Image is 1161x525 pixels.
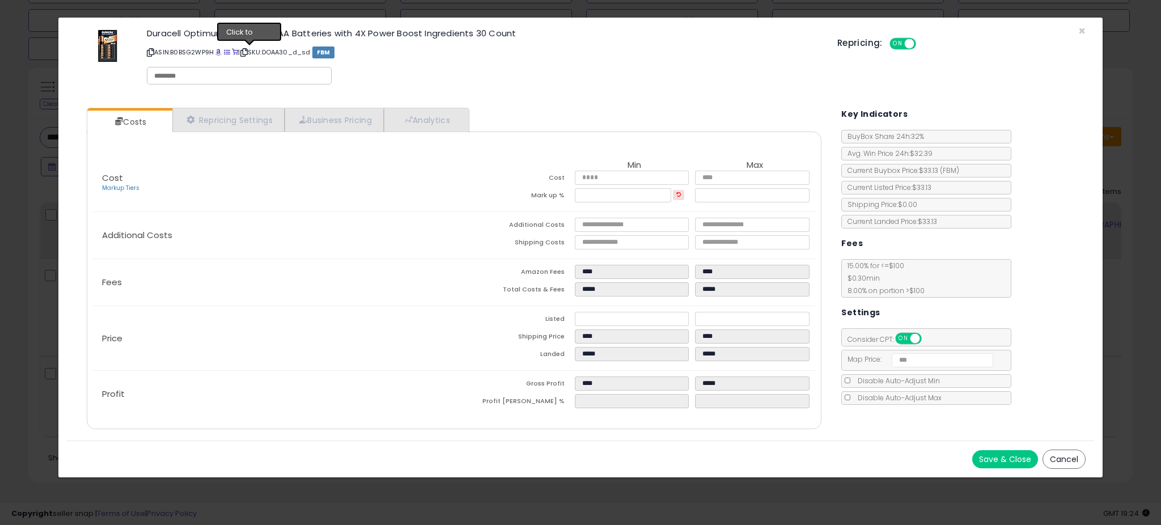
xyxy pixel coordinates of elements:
[575,160,695,171] th: Min
[842,149,933,158] span: Avg. Win Price 24h: $32.39
[454,329,574,347] td: Shipping Price
[695,160,815,171] th: Max
[93,278,454,287] p: Fees
[852,393,942,403] span: Disable Auto-Adjust Max
[454,235,574,253] td: Shipping Costs
[920,334,938,344] span: OFF
[837,39,883,48] h5: Repricing:
[454,171,574,188] td: Cost
[93,389,454,399] p: Profit
[312,46,335,58] span: FBM
[454,312,574,329] td: Listed
[852,376,940,386] span: Disable Auto-Adjust Min
[919,166,959,175] span: $33.13
[172,108,285,132] a: Repricing Settings
[1078,23,1086,39] span: ×
[842,132,924,141] span: BuyBox Share 24h: 32%
[454,282,574,300] td: Total Costs & Fees
[454,376,574,394] td: Gross Profit
[842,217,937,226] span: Current Landed Price: $33.13
[891,39,905,49] span: ON
[454,188,574,206] td: Mark up %
[102,184,139,192] a: Markup Tiers
[842,200,917,209] span: Shipping Price: $0.00
[842,166,959,175] span: Current Buybox Price:
[215,48,222,57] a: BuyBox page
[224,48,230,57] a: All offer listings
[842,335,937,344] span: Consider CPT:
[842,261,925,295] span: 15.00 % for <= $100
[896,334,910,344] span: ON
[87,111,171,133] a: Costs
[384,108,468,132] a: Analytics
[842,273,880,283] span: $0.30 min
[93,231,454,240] p: Additional Costs
[842,286,925,295] span: 8.00 % on portion > $100
[841,236,863,251] h5: Fees
[842,183,931,192] span: Current Listed Price: $33.13
[93,334,454,343] p: Price
[93,173,454,193] p: Cost
[90,29,124,63] img: 41A2X25l8-L._SL60_.jpg
[454,218,574,235] td: Additional Costs
[1043,450,1086,469] button: Cancel
[454,347,574,365] td: Landed
[454,265,574,282] td: Amazon Fees
[841,306,880,320] h5: Settings
[147,43,820,61] p: ASIN: B0BSG2WP9H | SKU: DOAA30_d_sd
[232,48,238,57] a: Your listing only
[454,394,574,412] td: Profit [PERSON_NAME] %
[972,450,1038,468] button: Save & Close
[147,29,820,37] h3: Duracell Optimum Coppertop AA Batteries with 4X Power Boost Ingredients 30 Count
[940,166,959,175] span: ( FBM )
[842,354,993,364] span: Map Price:
[285,108,384,132] a: Business Pricing
[841,107,908,121] h5: Key Indicators
[914,39,932,49] span: OFF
